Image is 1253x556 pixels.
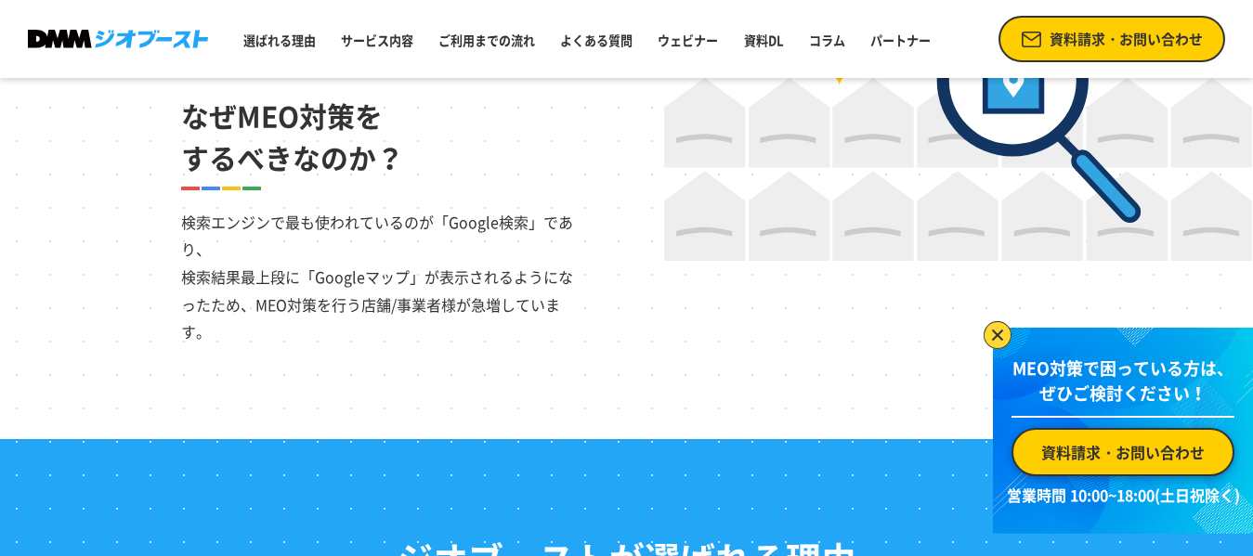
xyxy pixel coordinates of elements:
[984,321,1012,349] img: バナーを閉じる
[181,96,586,179] h2: なぜMEO対策を するべきなのか？
[1012,356,1234,418] p: MEO対策で困っている方は、 ぜひご検討ください！
[236,24,323,57] a: 選ばれる理由
[998,16,1225,62] a: 資料請求・お問い合わせ
[333,24,421,57] a: サービス内容
[802,24,853,57] a: コラム
[553,24,640,57] a: よくある質問
[1004,484,1242,506] p: 営業時間 10:00~18:00(土日祝除く)
[1050,29,1203,49] span: 資料請求・お問い合わせ
[28,30,208,49] img: DMMジオブースト
[1041,441,1205,463] span: 資料請求・お問い合わせ
[431,24,542,57] a: ご利用までの流れ
[737,24,791,57] a: 資料DL
[181,190,586,346] p: 検索エンジンで最も使われているのが「Google検索」であり、 検索結果最上段に「Googleマップ」が表示されるようになったため、MEO対策を行う店舗/事業者様が急増しています。
[863,24,938,57] a: パートナー
[1012,428,1234,476] a: 資料請求・お問い合わせ
[650,24,725,57] a: ウェビナー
